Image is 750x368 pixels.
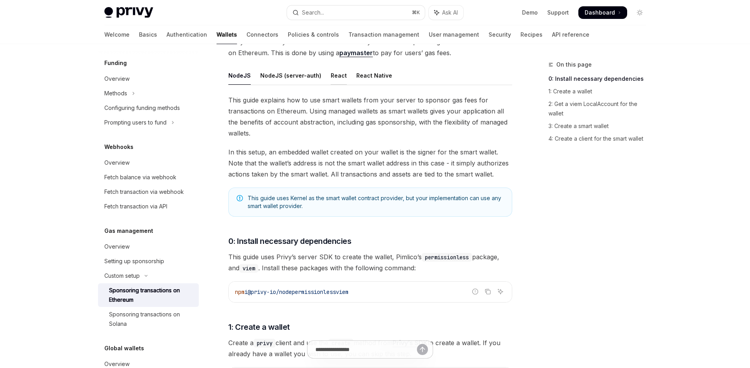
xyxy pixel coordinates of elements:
a: Policies & controls [288,25,339,44]
div: Overview [104,242,130,251]
a: 3: Create a smart wallet [548,120,652,132]
span: This guide explains how to use smart wallets from your server to sponsor gas fees for transaction... [228,95,512,139]
span: permissionless [292,288,336,296]
div: Fetch balance via webhook [104,173,176,182]
div: Search... [302,8,324,17]
a: Basics [139,25,157,44]
span: In this setup, an embedded wallet created on your wallet is the signer for the smart wallet. Note... [228,147,512,180]
h5: Global wallets [104,344,144,353]
span: This guide uses Privy’s server SDK to create the wallet, Pimlico’s package, and . Install these p... [228,251,512,273]
code: permissionless [422,253,472,262]
a: Fetch transaction via API [98,199,199,214]
div: Prompting users to fund [104,118,167,127]
div: React [331,66,347,85]
h5: Webhooks [104,142,133,152]
button: Toggle Custom setup section [98,269,199,283]
button: Report incorrect code [470,286,480,297]
a: Fetch transaction via webhook [98,185,199,199]
button: Toggle Methods section [98,86,199,100]
button: Toggle assistant panel [429,6,463,20]
div: Sponsoring transactions on Solana [109,310,194,329]
button: Send message [417,344,428,355]
a: API reference [552,25,589,44]
div: Fetch transaction via API [104,202,167,211]
img: light logo [104,7,153,18]
div: NodeJS (server-auth) [260,66,321,85]
button: Toggle Prompting users to fund section [98,115,199,130]
a: Demo [522,9,538,17]
div: Sponsoring transactions on Ethereum [109,286,194,305]
div: NodeJS [228,66,251,85]
button: Toggle dark mode [633,6,646,19]
a: Support [547,9,569,17]
div: Overview [104,158,130,167]
div: Configuring funding methods [104,103,180,113]
a: Connectors [246,25,278,44]
a: User management [429,25,479,44]
a: Authentication [167,25,207,44]
span: Create a client and use the method from to create a wallet. If you already have a wallet you wish... [228,337,512,359]
a: Overview [98,72,199,86]
span: On this page [556,60,592,69]
a: paymaster [339,49,373,57]
span: i [244,288,248,296]
span: ⌘ K [412,9,420,16]
a: Wallets [217,25,237,44]
button: Ask AI [495,286,506,297]
a: Fetch balance via webhook [98,170,199,184]
a: Overview [98,240,199,254]
span: Privy makes it easy to create for your users to sponsor gas fees for transactions on Ethereum. Th... [228,36,512,58]
a: Transaction management [348,25,419,44]
a: Welcome [104,25,130,44]
a: Security [489,25,511,44]
a: 1: Create a wallet [548,85,652,98]
a: Dashboard [578,6,627,19]
span: 1: Create a wallet [228,322,290,333]
span: viem [336,288,348,296]
code: viem [239,264,258,273]
div: Methods [104,89,127,98]
span: This guide uses Kernel as the smart wallet contract provider, but your implementation can use any... [248,194,504,210]
button: Copy the contents from the code block [483,286,493,297]
a: 4: Create a client for the smart wallet [548,132,652,145]
a: 0: Install necessary dependencies [548,72,652,85]
div: Setting up sponsorship [104,256,164,266]
span: 0: Install necessary dependencies [228,236,352,247]
span: npm [235,288,244,296]
div: Custom setup [104,271,140,281]
h5: Gas management [104,226,153,236]
div: Overview [104,74,130,84]
button: Open search [287,6,425,20]
div: React Native [356,66,392,85]
a: Configuring funding methods [98,101,199,115]
a: Recipes [520,25,543,44]
h5: Funding [104,58,127,68]
div: Fetch transaction via webhook [104,187,184,197]
input: Ask a question... [315,341,417,358]
span: @privy-io/node [248,288,292,296]
a: 2: Get a viem LocalAccount for the wallet [548,98,652,120]
a: Overview [98,156,199,170]
svg: Note [237,195,243,201]
span: Dashboard [585,9,615,17]
span: Ask AI [442,9,458,17]
a: Sponsoring transactions on Solana [98,307,199,331]
a: Setting up sponsorship [98,254,199,268]
a: Sponsoring transactions on Ethereum [98,283,199,307]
